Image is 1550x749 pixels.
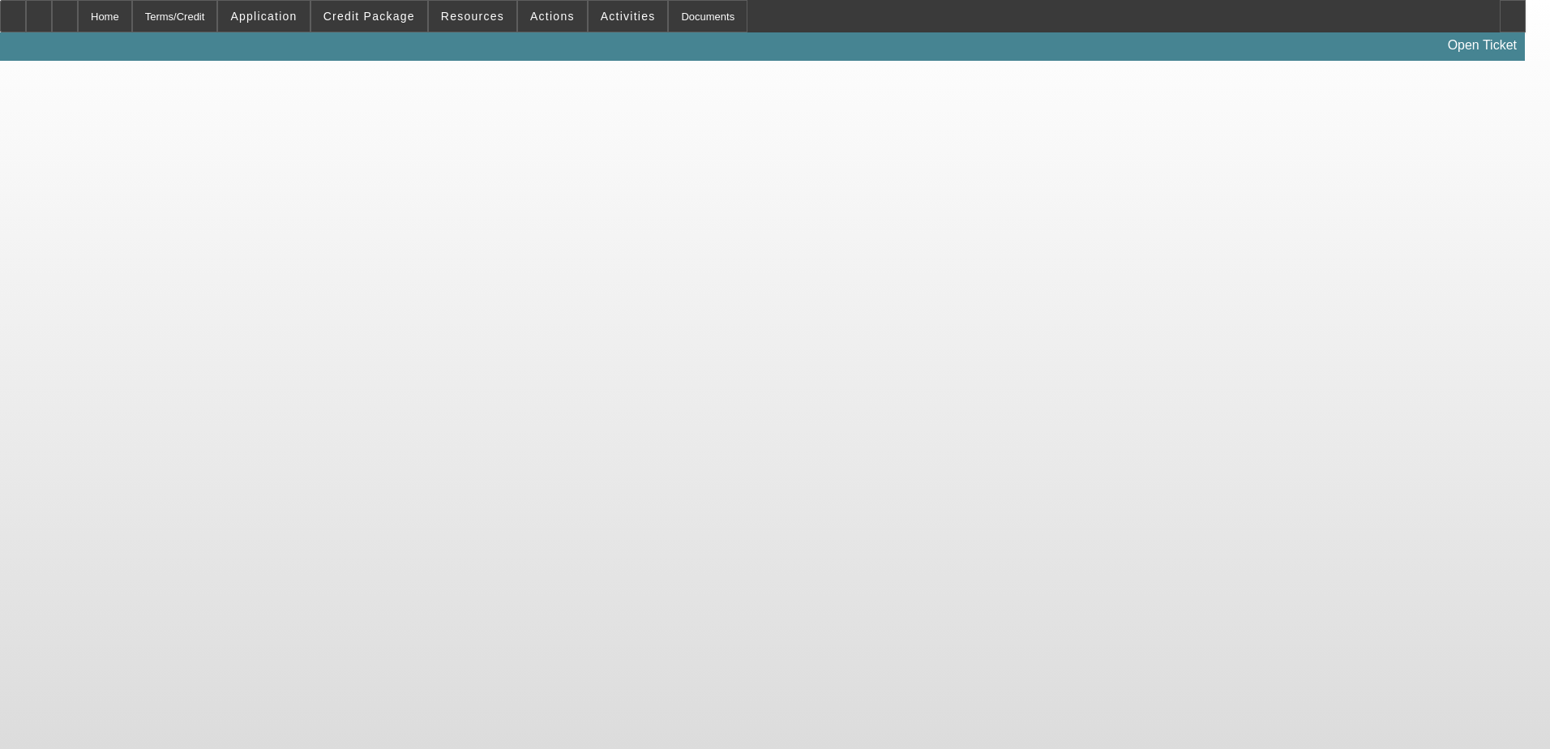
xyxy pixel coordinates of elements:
span: Actions [530,10,575,23]
button: Actions [518,1,587,32]
button: Resources [429,1,516,32]
a: Open Ticket [1441,32,1523,59]
button: Activities [589,1,668,32]
button: Credit Package [311,1,427,32]
button: Application [218,1,309,32]
span: Resources [441,10,504,23]
span: Activities [601,10,656,23]
span: Credit Package [323,10,415,23]
span: Application [230,10,297,23]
